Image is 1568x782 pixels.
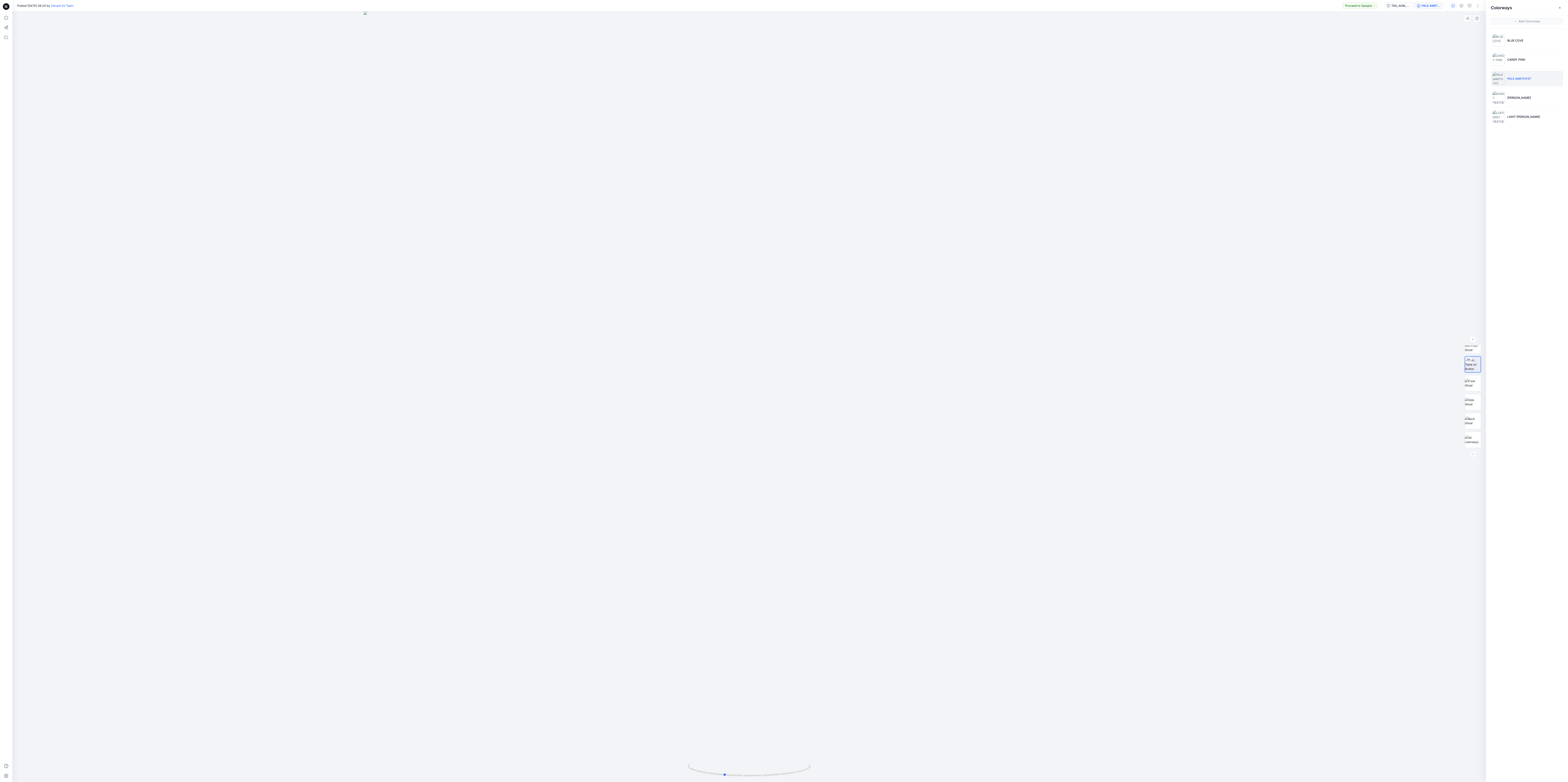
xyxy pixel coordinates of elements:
a: Hansoll 3d Team [51,4,73,7]
span: Posted [DATE] 08:20 by [17,3,73,8]
img: PALE AMETHYST [1493,72,1505,85]
h2: Colorways [1491,5,1512,10]
img: Front Ghost [1465,379,1481,388]
button: Details [1458,2,1465,9]
p: CANDY PINK [1507,57,1525,62]
img: Side Ghost [1465,398,1481,406]
img: CANDY PINK [1493,53,1505,66]
p: [PERSON_NAME] [1507,95,1531,100]
p: LIGHT [PERSON_NAME] [1507,115,1540,119]
img: LIGHT GREY HEATHER [1493,110,1505,123]
div: TBA_ADM_FC WA WIDE LEG PANTS_ASTM_REV1 [1391,3,1410,8]
div: PALE AMETHYST [1422,3,1440,8]
img: Color Run Front Ghost [1465,339,1481,352]
img: All colorways [1465,435,1481,444]
img: Turn Table w/ Avatar [1465,358,1481,371]
button: PALE AMETHYST [1414,2,1443,9]
img: Back Ghost [1465,417,1481,425]
p: PALE AMETHYST [1507,76,1531,81]
button: TBA_ADM_FC WA WIDE LEG PANTS_ASTM_REV1 [1384,2,1413,9]
img: WHEAT HEATHER [1493,91,1505,104]
p: BLUE COVE [1507,38,1523,43]
img: BLUE COVE [1493,34,1505,47]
